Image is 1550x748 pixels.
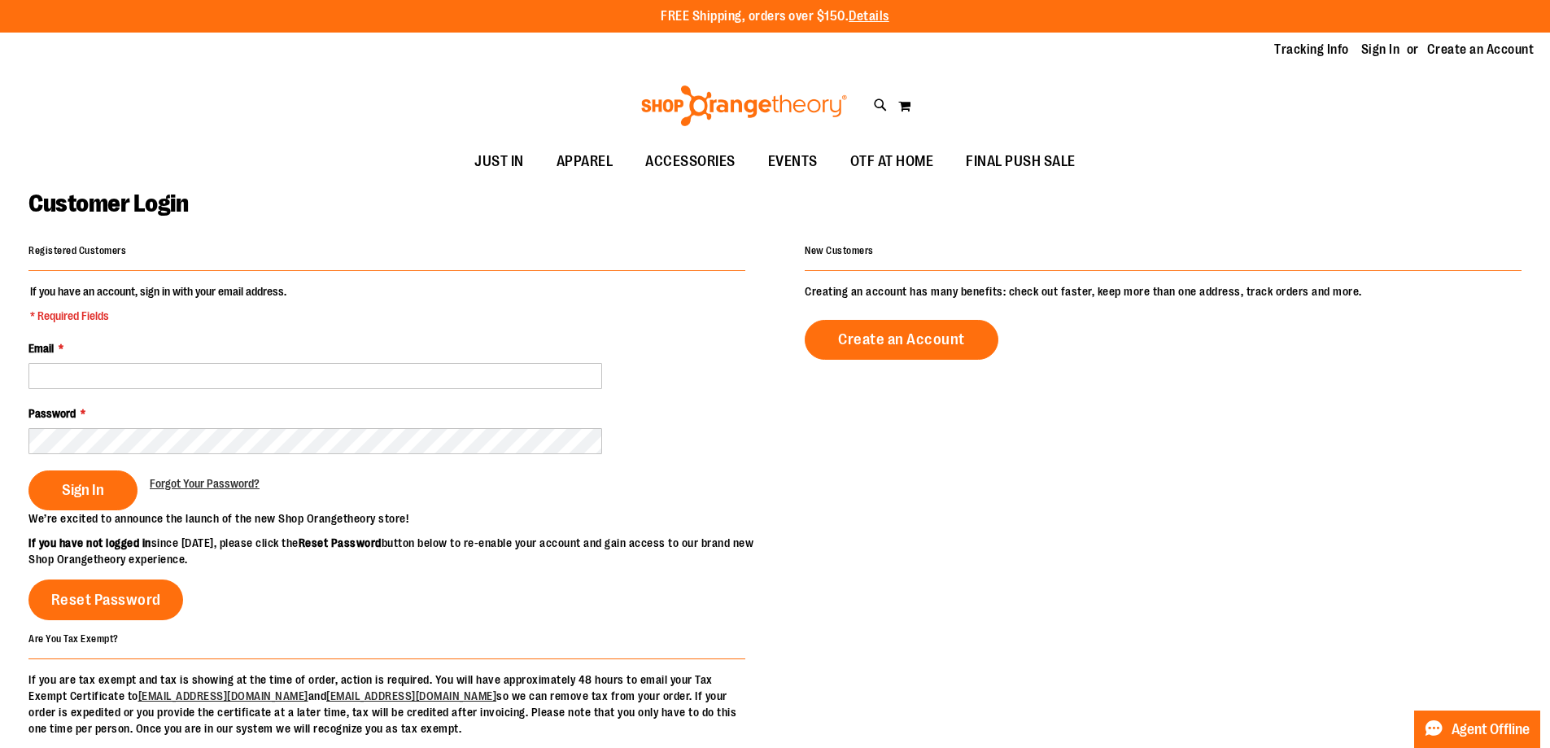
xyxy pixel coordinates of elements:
strong: Registered Customers [28,245,126,256]
span: ACCESSORIES [645,143,736,180]
span: Sign In [62,481,104,499]
span: EVENTS [768,143,818,180]
strong: New Customers [805,245,874,256]
span: * Required Fields [30,308,286,324]
p: If you are tax exempt and tax is showing at the time of order, action is required. You will have ... [28,671,745,737]
button: Sign In [28,470,138,510]
img: Shop Orangetheory [639,85,849,126]
p: We’re excited to announce the launch of the new Shop Orangetheory store! [28,510,775,527]
a: Tracking Info [1274,41,1349,59]
span: Customer Login [28,190,188,217]
span: Reset Password [51,591,161,609]
legend: If you have an account, sign in with your email address. [28,283,288,324]
span: Email [28,342,54,355]
span: Create an Account [838,330,965,348]
a: Forgot Your Password? [150,475,260,492]
strong: If you have not logged in [28,536,151,549]
a: [EMAIL_ADDRESS][DOMAIN_NAME] [138,689,308,702]
span: Password [28,407,76,420]
strong: Are You Tax Exempt? [28,632,119,644]
span: JUST IN [474,143,524,180]
button: Agent Offline [1414,711,1540,748]
span: Agent Offline [1452,722,1530,737]
a: Reset Password [28,580,183,620]
p: FREE Shipping, orders over $150. [661,7,889,26]
a: Create an Account [805,320,998,360]
span: Forgot Your Password? [150,477,260,490]
span: APPAREL [557,143,613,180]
a: Sign In [1361,41,1400,59]
a: [EMAIL_ADDRESS][DOMAIN_NAME] [326,689,496,702]
a: Create an Account [1427,41,1535,59]
a: Details [849,9,889,24]
strong: Reset Password [299,536,382,549]
p: since [DATE], please click the button below to re-enable your account and gain access to our bran... [28,535,775,567]
span: OTF AT HOME [850,143,934,180]
span: FINAL PUSH SALE [966,143,1076,180]
p: Creating an account has many benefits: check out faster, keep more than one address, track orders... [805,283,1522,300]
